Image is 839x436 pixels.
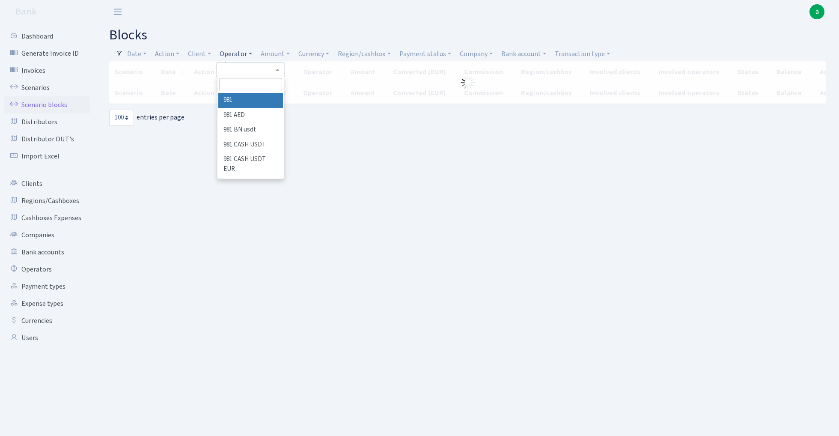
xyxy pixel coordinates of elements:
[4,244,90,261] a: Bank accounts
[124,47,150,61] a: Date
[4,45,90,62] a: Generate Invoice ID
[4,28,90,45] a: Dashboard
[4,261,90,278] a: Operators
[498,47,550,61] a: Bank account
[334,47,394,61] a: Region/cashbox
[456,47,496,61] a: Company
[218,137,283,152] li: 981 CASH USDT
[4,175,90,192] a: Clients
[109,110,184,126] label: entries per page
[4,312,90,329] a: Currencies
[4,131,90,148] a: Distributor OUT's
[107,5,128,19] button: Toggle navigation
[218,93,283,108] li: 981
[257,47,293,61] a: Amount
[184,47,214,61] a: Client
[396,47,455,61] a: Payment status
[216,47,256,61] a: Operator
[4,148,90,165] a: Import Excel
[4,329,90,346] a: Users
[4,192,90,209] a: Regions/Cashboxes
[4,227,90,244] a: Companies
[461,76,475,90] img: Processing...
[4,79,90,96] a: Scenarios
[218,152,283,176] li: 981 CASH USDT EUR
[4,278,90,295] a: Payment types
[4,295,90,312] a: Expense types
[109,110,134,126] select: entries per page
[152,47,183,61] a: Action
[295,47,333,61] a: Currency
[218,176,283,191] li: 981 GOLD
[4,113,90,131] a: Distributors
[4,62,90,79] a: Invoices
[109,25,147,45] span: blocks
[4,209,90,227] a: Cashboxes Expenses
[218,108,283,123] li: 981 AED
[4,96,90,113] a: Scenario blocks
[218,122,283,137] li: 981 BN usdt
[809,4,824,19] a: a
[551,47,613,61] a: Transaction type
